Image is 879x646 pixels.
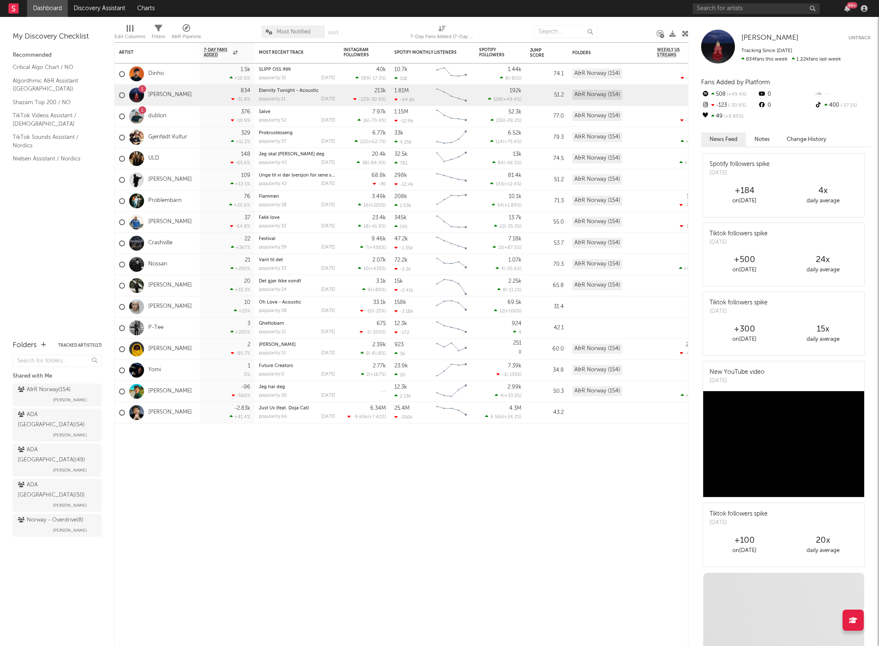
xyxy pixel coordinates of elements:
[741,34,799,41] span: [PERSON_NAME]
[847,2,857,8] div: 99 +
[369,161,385,166] span: -84.4 %
[321,160,335,165] div: [DATE]
[353,97,386,102] div: ( )
[679,160,699,166] div: +27.1 %
[229,202,250,208] div: +20.6 %
[530,69,564,79] div: 74.1
[148,176,192,183] a: [PERSON_NAME]
[530,154,564,164] div: 74.5
[355,75,386,81] div: ( )
[259,237,335,241] div: Festival
[372,257,386,263] div: 2.07k
[321,245,335,250] div: [DATE]
[13,133,93,150] a: TikTok Sounds Assistant / Nordics
[148,155,159,162] a: ULD
[701,111,757,122] div: 49
[230,181,250,187] div: +13.5 %
[705,265,784,275] div: on [DATE]
[394,50,458,55] div: Spotify Monthly Listeners
[344,47,373,58] div: Instagram Followers
[491,118,521,123] div: ( )
[572,50,636,55] div: Folders
[58,343,102,348] button: Tracked Artists(17)
[710,169,770,177] div: [DATE]
[321,203,335,207] div: [DATE]
[534,25,597,38] input: Search...
[503,97,520,102] span: +49.4 %
[496,182,503,187] span: 145
[508,67,521,72] div: 1.44k
[13,76,93,94] a: Algorithmic A&R Assistant ([GEOGRAPHIC_DATA])
[53,430,87,440] span: [PERSON_NAME]
[259,194,279,199] a: Flammen
[18,480,94,500] div: ADA [GEOGRAPHIC_DATA] ( 50 )
[530,133,564,143] div: 79.3
[259,131,293,135] a: Prokrustesseng
[13,514,102,537] a: Norway - Overdrive(8)[PERSON_NAME]
[363,267,369,271] span: 10
[433,85,471,106] svg: Chart title
[259,67,335,72] div: SLIPP OSS INN
[259,224,286,229] div: popularity: 32
[259,152,324,157] a: Jeg skal [PERSON_NAME] deg
[244,215,250,221] div: 37
[259,118,286,123] div: popularity: 52
[494,97,502,102] span: 508
[277,29,311,35] span: Most Notified
[687,194,699,199] div: 1.33k
[394,97,415,102] div: -44.8k
[152,32,165,42] div: Filters
[572,153,622,163] div: A&R Norway (154)
[148,134,187,141] a: Gjenfødt Kultur
[259,406,309,411] a: Just Us (feat. Doja Cat)
[114,21,145,46] div: Edit Columns
[372,236,386,242] div: 9.46k
[358,266,386,271] div: ( )
[572,111,622,121] div: A&R Norway (154)
[321,224,335,229] div: [DATE]
[363,119,368,123] span: 16
[245,257,250,263] div: 21
[701,89,757,100] div: 508
[394,160,408,166] div: 781
[394,152,408,157] div: 32.5k
[679,202,699,208] div: -7.98 %
[726,92,746,97] span: +49.4 %
[328,30,339,35] button: Save
[53,525,87,536] span: [PERSON_NAME]
[848,34,871,42] button: Untrack
[362,161,368,166] span: 38
[259,258,283,262] a: Vant til det
[369,97,385,102] span: -30.9 %
[530,90,564,100] div: 51.2
[530,111,564,121] div: 77.0
[710,238,768,247] div: [DATE]
[230,266,250,271] div: +200 %
[572,217,622,227] div: A&R Norway (154)
[148,367,161,374] a: Yomi
[172,32,201,42] div: A&R Pipeline
[13,32,102,42] div: My Discovery Checklist
[508,257,521,263] div: 1.07k
[433,233,471,254] svg: Chart title
[148,70,164,77] a: Dinho
[259,139,286,144] div: popularity: 37
[241,88,250,94] div: 834
[148,388,192,395] a: [PERSON_NAME]
[394,118,413,124] div: -12.9k
[741,48,792,53] span: Tracking Since: [DATE]
[378,182,386,187] span: -36
[530,260,564,270] div: 70.3
[13,50,102,61] div: Recommended
[433,106,471,127] svg: Chart title
[572,174,622,185] div: A&R Norway (154)
[493,245,521,250] div: ( )
[433,169,471,190] svg: Chart title
[259,173,335,178] div: Unge til vi dør (versjon for sene sommerkvelder)
[505,76,508,81] span: 8
[490,139,521,144] div: ( )
[679,266,699,271] div: +59.1 %
[355,139,386,144] div: ( )
[241,152,250,157] div: 148
[370,203,385,208] span: +220 %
